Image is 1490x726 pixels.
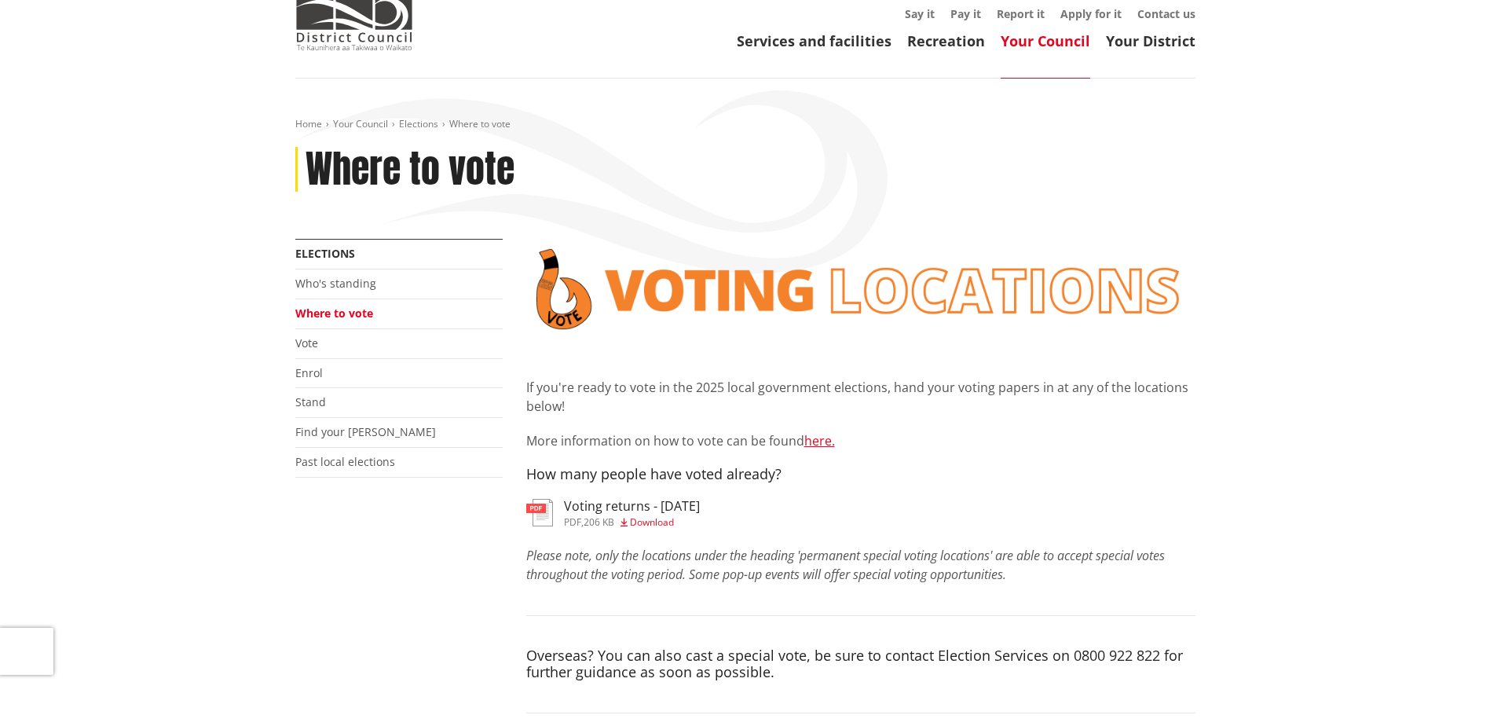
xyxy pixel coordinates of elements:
a: Elections [399,117,438,130]
a: Home [295,117,322,130]
h4: How many people have voted already? [526,466,1195,483]
a: here. [804,432,835,449]
a: Find your [PERSON_NAME] [295,424,436,439]
a: Elections [295,246,355,261]
a: Pay it [950,6,981,21]
a: Your Council [1001,31,1090,50]
span: Download [630,515,674,529]
p: More information on how to vote can be found [526,431,1195,450]
span: 206 KB [584,515,614,529]
em: Please note, only the locations under the heading 'permanent special voting locations' are able t... [526,547,1165,583]
a: Stand [295,394,326,409]
a: Say it [905,6,935,21]
span: Where to vote [449,117,511,130]
a: Vote [295,335,318,350]
iframe: Messenger Launcher [1418,660,1474,717]
a: Voting returns - [DATE] pdf,206 KB Download [526,499,700,527]
a: Contact us [1137,6,1195,21]
img: voting locations banner [526,239,1195,339]
span: pdf [564,515,581,529]
a: Services and facilities [737,31,891,50]
h3: Voting returns - [DATE] [564,499,700,514]
a: Apply for it [1060,6,1122,21]
a: Enrol [295,365,323,380]
a: Your Council [333,117,388,130]
div: , [564,518,700,527]
a: Recreation [907,31,985,50]
h4: Overseas? You can also cast a special vote, be sure to contact Election Services on 0800 922 822 ... [526,647,1195,681]
img: document-pdf.svg [526,499,553,526]
a: Who's standing [295,276,376,291]
a: Past local elections [295,454,395,469]
a: Report it [997,6,1045,21]
a: Where to vote [295,306,373,321]
h1: Where to vote [306,147,514,192]
a: Your District [1106,31,1195,50]
nav: breadcrumb [295,118,1195,131]
p: If you're ready to vote in the 2025 local government elections, hand your voting papers in at any... [526,378,1195,416]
